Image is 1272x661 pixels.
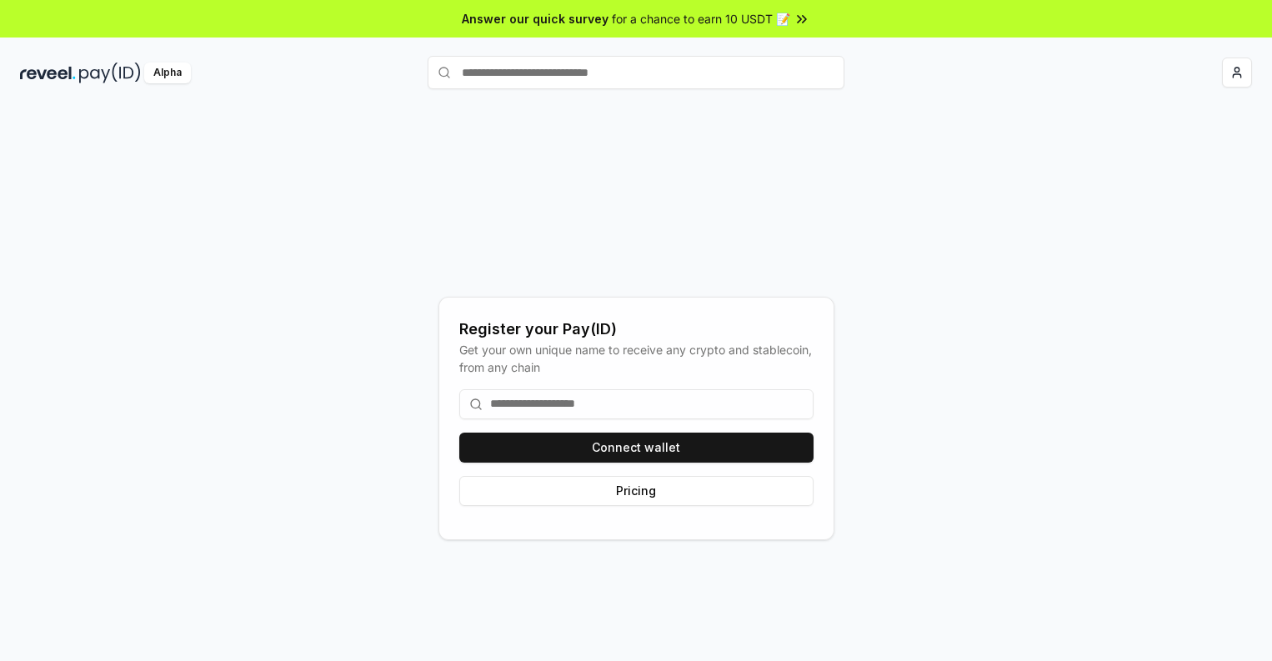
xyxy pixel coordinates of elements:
div: Alpha [144,63,191,83]
img: reveel_dark [20,63,76,83]
span: for a chance to earn 10 USDT 📝 [612,10,790,28]
div: Register your Pay(ID) [459,318,814,341]
button: Pricing [459,476,814,506]
img: pay_id [79,63,141,83]
span: Answer our quick survey [462,10,608,28]
div: Get your own unique name to receive any crypto and stablecoin, from any chain [459,341,814,376]
button: Connect wallet [459,433,814,463]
